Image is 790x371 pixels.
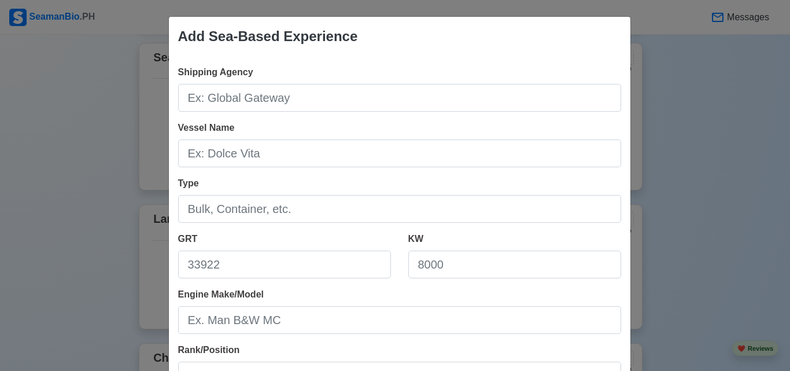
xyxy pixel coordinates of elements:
[408,234,424,244] span: KW
[178,26,358,47] div: Add Sea-Based Experience
[178,67,253,77] span: Shipping Agency
[178,345,240,355] span: Rank/Position
[178,306,621,334] input: Ex. Man B&W MC
[178,178,199,188] span: Type
[178,195,621,223] input: Bulk, Container, etc.
[178,84,621,112] input: Ex: Global Gateway
[178,251,391,278] input: 33922
[178,289,264,299] span: Engine Make/Model
[178,123,235,133] span: Vessel Name
[408,251,621,278] input: 8000
[178,139,621,167] input: Ex: Dolce Vita
[178,234,198,244] span: GRT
